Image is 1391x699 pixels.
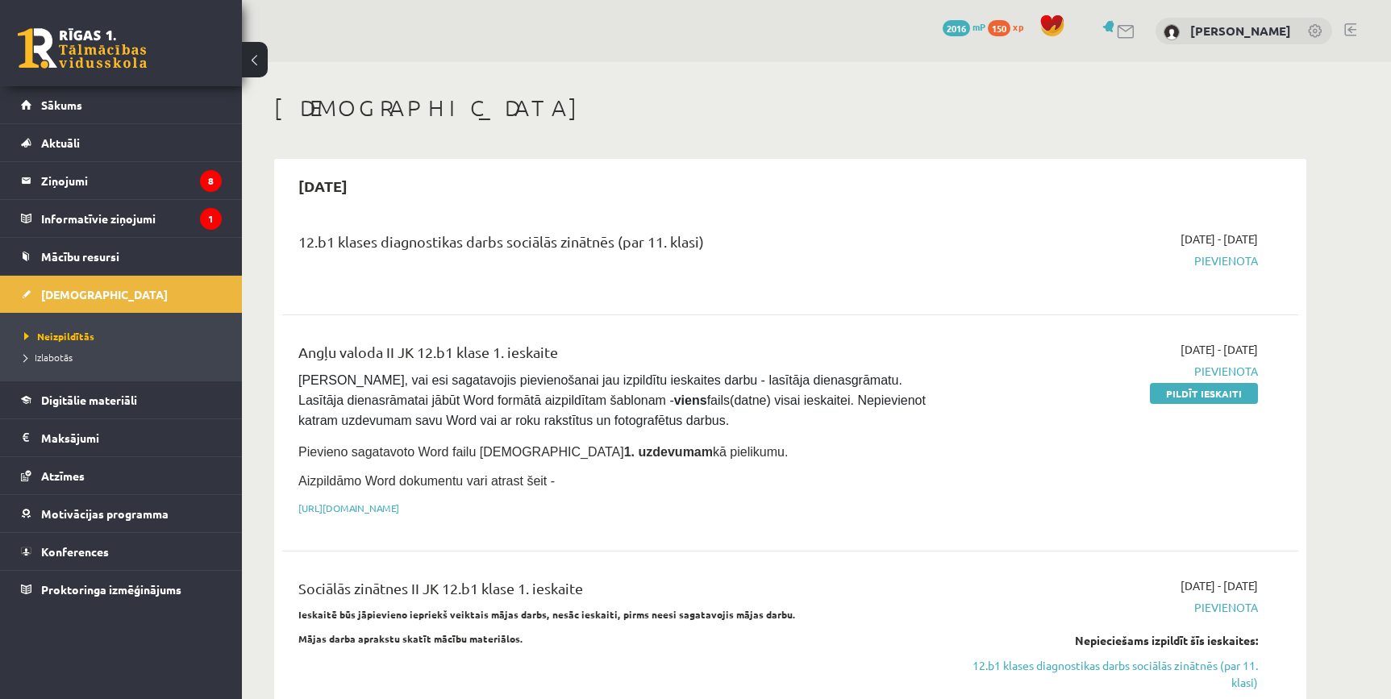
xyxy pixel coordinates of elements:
span: Digitālie materiāli [41,393,137,407]
div: Sociālās zinātnes II JK 12.b1 klase 1. ieskaite [298,577,930,607]
span: Pievieno sagatavoto Word failu [DEMOGRAPHIC_DATA] kā pielikumu. [298,445,788,459]
strong: viens [674,393,707,407]
a: Konferences [21,533,222,570]
span: Aizpildāmo Word dokumentu vari atrast šeit - [298,474,555,488]
div: Nepieciešams izpildīt šīs ieskaites: [954,632,1258,649]
span: Pievienota [954,363,1258,380]
a: Pildīt ieskaiti [1150,383,1258,404]
span: [DATE] - [DATE] [1181,231,1258,248]
a: 2016 mP [943,20,985,33]
a: [URL][DOMAIN_NAME] [298,501,399,514]
h2: [DATE] [282,167,364,205]
strong: Ieskaitē būs jāpievieno iepriekš veiktais mājas darbs, nesāc ieskaiti, pirms neesi sagatavojis mā... [298,608,796,621]
span: Atzīmes [41,468,85,483]
div: Angļu valoda II JK 12.b1 klase 1. ieskaite [298,341,930,371]
span: Proktoringa izmēģinājums [41,582,181,597]
span: Konferences [41,544,109,559]
img: Nikolass Gabriūns [1164,24,1180,40]
legend: Informatīvie ziņojumi [41,200,222,237]
a: Motivācijas programma [21,495,222,532]
a: Informatīvie ziņojumi1 [21,200,222,237]
a: 150 xp [988,20,1031,33]
i: 1 [200,208,222,230]
legend: Maksājumi [41,419,222,456]
span: Sākums [41,98,82,112]
a: Rīgas 1. Tālmācības vidusskola [18,28,147,69]
legend: Ziņojumi [41,162,222,199]
a: 12.b1 klases diagnostikas darbs sociālās zinātnēs (par 11. klasi) [954,657,1258,691]
a: Ziņojumi8 [21,162,222,199]
i: 8 [200,170,222,192]
a: [DEMOGRAPHIC_DATA] [21,276,222,313]
a: Neizpildītās [24,329,226,343]
span: [PERSON_NAME], vai esi sagatavojis pievienošanai jau izpildītu ieskaites darbu - lasītāja dienasg... [298,373,929,427]
a: Aktuāli [21,124,222,161]
span: mP [972,20,985,33]
span: [DATE] - [DATE] [1181,577,1258,594]
span: Aktuāli [41,135,80,150]
strong: Mājas darba aprakstu skatīt mācību materiālos. [298,632,523,645]
a: Sākums [21,86,222,123]
span: 150 [988,20,1010,36]
span: [DEMOGRAPHIC_DATA] [41,287,168,302]
span: Pievienota [954,252,1258,269]
a: Maksājumi [21,419,222,456]
span: Pievienota [954,599,1258,616]
a: [PERSON_NAME] [1190,23,1291,39]
a: Atzīmes [21,457,222,494]
a: Mācību resursi [21,238,222,275]
a: Digitālie materiāli [21,381,222,418]
strong: 1. uzdevumam [624,445,713,459]
div: 12.b1 klases diagnostikas darbs sociālās zinātnēs (par 11. klasi) [298,231,930,260]
a: Proktoringa izmēģinājums [21,571,222,608]
h1: [DEMOGRAPHIC_DATA] [274,94,1306,122]
span: Mācību resursi [41,249,119,264]
span: Motivācijas programma [41,506,169,521]
span: [DATE] - [DATE] [1181,341,1258,358]
span: Neizpildītās [24,330,94,343]
span: 2016 [943,20,970,36]
a: Izlabotās [24,350,226,364]
span: Izlabotās [24,351,73,364]
span: xp [1013,20,1023,33]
